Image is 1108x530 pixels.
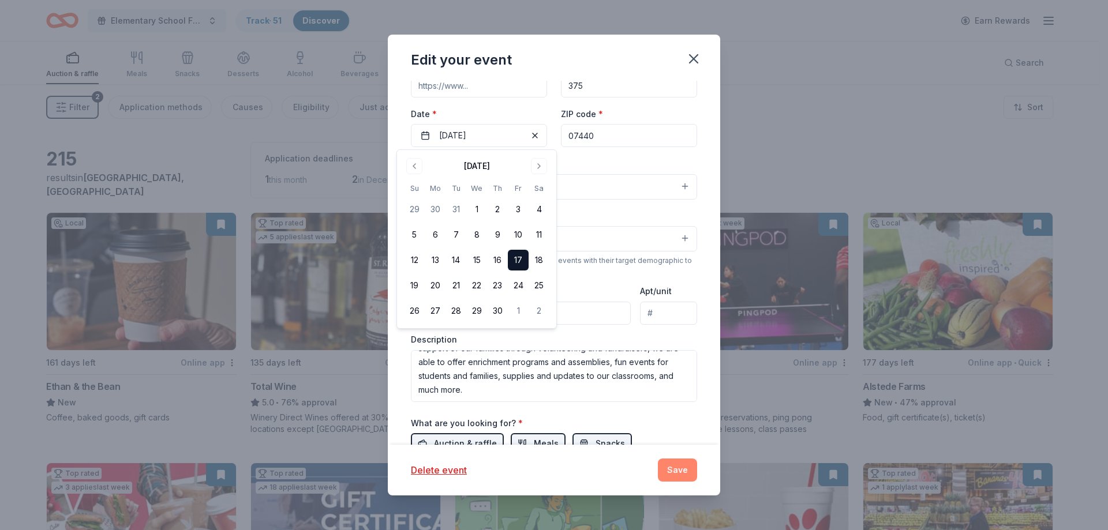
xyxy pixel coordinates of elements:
button: 16 [487,250,508,270]
button: 25 [529,275,549,296]
th: Monday [425,182,446,194]
label: Date [411,108,547,120]
button: Auction & raffle [411,433,504,454]
button: 4 [529,199,549,220]
button: 24 [508,275,529,296]
button: 17 [508,250,529,270]
button: 2 [529,300,549,321]
button: 9 [487,224,508,245]
label: Apt/unit [640,285,672,297]
button: 10 [508,224,529,245]
button: 12 [404,250,425,270]
button: 15 [466,250,487,270]
button: 21 [446,275,466,296]
button: 23 [487,275,508,296]
th: Saturday [529,182,549,194]
input: 12345 (U.S. only) [561,124,697,147]
button: 1 [466,199,487,220]
button: 7 [446,224,466,245]
th: Thursday [487,182,508,194]
button: 11 [529,224,549,245]
label: ZIP code [561,108,603,120]
button: 14 [446,250,466,270]
button: [DATE] [411,124,547,147]
button: 8 [466,224,487,245]
button: 29 [404,199,425,220]
span: Meals [534,437,559,450]
button: Snacks [572,433,632,454]
button: 22 [466,275,487,296]
button: 5 [404,224,425,245]
button: 1 [508,300,529,321]
button: 2 [487,199,508,220]
button: Delete event [411,463,467,477]
label: What are you looking for? [411,418,523,429]
button: 6 [425,224,446,245]
button: 13 [425,250,446,270]
button: 27 [425,300,446,321]
button: Go to next month [531,158,547,174]
button: Meals [511,433,566,454]
button: 30 [425,199,446,220]
textarea: Our main goal is to create a fantastic educational experience for our kids, in the classroom and ... [411,350,697,402]
div: Edit your event [411,51,512,69]
button: Save [658,458,697,482]
th: Wednesday [466,182,487,194]
button: 30 [487,300,508,321]
button: Go to previous month [406,158,422,174]
th: Friday [508,182,529,194]
button: 31 [446,199,466,220]
button: 20 [425,275,446,296]
input: # [640,302,697,325]
button: 18 [529,250,549,270]
span: Auction & raffle [434,437,497,450]
th: Tuesday [446,182,466,194]
span: Snacks [596,437,625,450]
div: [DATE] [464,159,490,173]
button: 26 [404,300,425,321]
button: 29 [466,300,487,321]
button: 19 [404,275,425,296]
input: https://www... [411,74,547,97]
button: 28 [446,300,466,321]
button: 3 [508,199,529,220]
input: 20 [561,74,697,97]
th: Sunday [404,182,425,194]
label: Description [411,334,457,345]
